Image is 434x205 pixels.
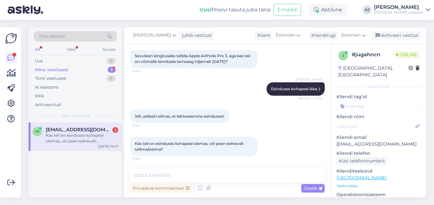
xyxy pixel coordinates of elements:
div: juhib vestlust [180,32,212,39]
span: Esinduses kohapeal ikka :) [271,86,320,91]
img: Askly Logo [5,32,17,44]
div: All [34,45,41,54]
button: Emailid [274,4,301,16]
div: AI Assistent [35,84,58,91]
div: Arhiveeritud [35,102,61,108]
input: Lisa tag [336,101,421,111]
div: Kas teil on esinduses kohapeal olemas, või pean eelnevalt tellima/ostma? [46,133,118,144]
div: Web [66,45,77,54]
span: 16:48 [132,69,156,73]
div: 1 [108,67,116,73]
div: Privaatne kommentaar [130,184,192,193]
span: mauri@mesterlaft.no [46,127,112,133]
span: Estonian [341,32,361,39]
div: Uus [35,58,43,64]
span: m [36,129,39,134]
p: Kliendi tag'id [336,93,421,100]
span: [PERSON_NAME] [295,77,323,82]
div: [DATE] 16:47 [98,144,118,149]
span: Estonian [276,32,295,39]
div: Arhiveeri vestlus [372,31,421,40]
p: Kliendi telefon [336,150,421,157]
div: [PERSON_NAME] website [374,10,423,15]
span: Sooviksin kingituseks tellida Apple AirPods Pro 3, aga kas teil on võimalik kinnitada tarneaeg hi... [135,53,251,64]
span: 17:06 [132,156,156,161]
span: j [342,53,344,58]
a: [PERSON_NAME][PERSON_NAME] website [374,5,430,15]
div: Klienditugi [309,32,336,39]
div: Kõik [35,93,44,99]
span: 17:06 [132,123,156,128]
a: [URL][DOMAIN_NAME] [336,175,386,181]
div: AJ [363,5,371,14]
div: Kliendi info [336,84,421,90]
div: [PERSON_NAME] [374,5,423,10]
span: Jah, pidasin silmas, et kättesaamine esindusest. [135,114,225,119]
p: Klienditeekond [336,168,421,174]
div: Proovi tasuta juba täna: [200,6,271,14]
div: 0 [106,58,116,64]
b: Uus! [200,7,212,13]
p: Kliendi email [336,134,421,141]
div: Tiimi vestlused [35,75,66,82]
div: Aktiivne [309,4,347,16]
span: Minu vestlused [61,113,90,119]
span: Nähtud ✓ 17:02 [298,96,323,101]
div: 0 [106,75,116,82]
div: Minu vestlused [35,67,68,73]
div: Socials [101,45,117,54]
span: Otsi kliente [39,33,65,40]
span: Saada [304,185,322,191]
p: Operatsioonisüsteem [336,191,421,198]
div: Küsi telefoninumbrit [336,157,388,165]
span: Kas teil on esinduses kohapeal olemas, või pean eelnevalt tellima/ostma? [135,141,245,152]
span: Online [394,51,419,58]
p: Vaata edasi ... [336,183,421,189]
div: # jugahncn [352,51,394,58]
p: Kliendi nimi [336,113,421,120]
span: [PERSON_NAME] [133,32,171,39]
div: [GEOGRAPHIC_DATA], [GEOGRAPHIC_DATA] [338,65,409,78]
div: Klient [255,32,270,39]
input: Lisa nimi [337,123,414,130]
div: 2 [112,127,118,133]
p: [EMAIL_ADDRESS][DOMAIN_NAME] [336,141,421,147]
